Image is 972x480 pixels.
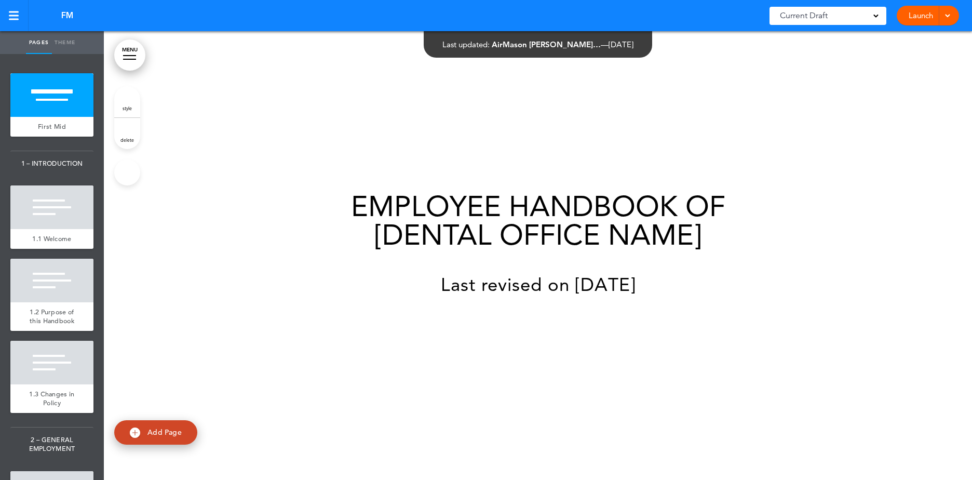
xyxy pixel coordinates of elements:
h1: EMPLOYEE HANDBOOK OF [DENTAL OFFICE NAME] [289,192,787,249]
a: MENU [114,39,145,71]
span: AirMason [PERSON_NAME]… [492,39,601,49]
a: Add Page [114,420,197,445]
a: 1.1 Welcome [10,229,93,249]
a: style [114,86,140,117]
a: 1.2 Purpose of this Handbook [10,302,93,331]
span: style [123,105,132,111]
span: 2 – GENERAL EMPLOYMENT [10,428,93,461]
a: First Mid [10,117,93,137]
span: First Mid [38,122,66,131]
span: Last updated: [442,39,490,49]
img: add.svg [130,428,140,438]
a: Theme [52,31,78,54]
span: Current Draft [780,8,828,23]
span: delete [120,137,134,143]
a: Pages [26,31,52,54]
a: Launch [905,6,937,25]
span: 1.2 Purpose of this Handbook [30,308,74,326]
a: 1.3 Changes in Policy [10,384,93,413]
span: 1 – INTRODUCTION [10,151,93,176]
span: FM [61,10,73,21]
span: [DATE] [609,39,633,49]
h4: Last revised on [DATE] [289,275,787,294]
span: Add Page [147,428,182,437]
span: 1.3 Changes in Policy [29,390,74,408]
div: — [442,41,633,48]
span: 1.1 Welcome [32,234,71,243]
a: delete [114,118,140,149]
